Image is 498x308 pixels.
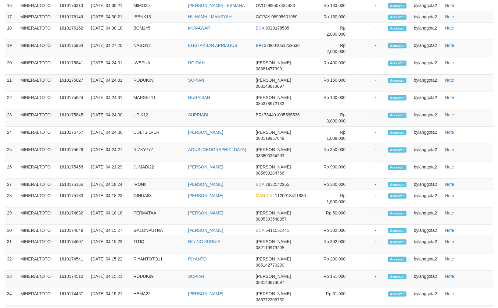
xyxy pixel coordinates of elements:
[89,288,131,306] td: [DATE] 04:15:21
[188,112,208,117] a: SUPRIADI
[411,75,442,92] td: bylanggota2
[188,78,204,83] a: SOPIAN
[256,26,264,30] span: BCA
[388,193,407,199] span: Accepted
[256,171,284,175] span: 085693284766
[188,14,232,19] a: HILHAMHILMANSYAH
[256,3,265,8] span: OVO
[411,92,442,109] td: bylanggota2
[57,161,89,179] td: 1610175458
[256,95,291,100] span: [PERSON_NAME]
[57,11,89,23] td: 1610176149
[388,78,407,83] span: Accepted
[256,101,284,106] span: 085378672133
[355,288,386,306] td: -
[388,239,407,245] span: Accepted
[318,179,355,190] td: Rp 300,000
[411,236,442,253] td: bylanggota2
[18,190,57,207] td: MINERALTOTO
[266,182,289,187] span: 2832542955
[411,161,442,179] td: bylanggota2
[5,236,18,253] td: 31
[445,274,454,279] a: Note
[264,112,300,117] span: 784401005595536
[445,182,454,187] a: Note
[318,236,355,253] td: Rp 302,000
[388,43,407,48] span: Accepted
[256,60,291,65] span: [PERSON_NAME]
[388,3,407,9] span: Accepted
[355,75,386,92] td: -
[256,112,263,117] span: BRI
[57,40,89,57] td: 1610175934
[388,61,407,66] span: Accepted
[266,228,289,233] span: 5411551441
[5,225,18,236] td: 30
[256,182,264,187] span: BCA
[57,127,89,144] td: 1610175757
[318,288,355,306] td: Rp 61,000
[131,271,186,288] td: RODUK99
[57,179,89,190] td: 1610175166
[355,144,386,161] td: -
[318,11,355,23] td: Rp 150,000
[256,228,264,233] span: BCA
[89,253,131,271] td: [DATE] 04:15:22
[18,75,57,92] td: MINERALTOTO
[445,257,454,261] a: Note
[18,40,57,57] td: MINERALTOTO
[445,43,454,48] a: Note
[5,57,18,75] td: 20
[388,26,407,31] span: Accepted
[131,127,186,144] td: COLTSILVER
[411,225,442,236] td: bylanggota2
[275,193,306,198] span: 1120018411830
[188,228,223,233] a: [PERSON_NAME]
[57,23,89,40] td: 1610176162
[445,95,454,100] a: Note
[57,75,89,92] td: 1610175827
[18,92,57,109] td: MINERALTOTO
[445,130,454,135] a: Note
[18,179,57,190] td: MINERALTOTO
[188,257,207,261] a: RIYANTO
[131,109,186,127] td: UPIK12
[131,161,186,179] td: JUMADI22
[318,57,355,75] td: Rp 400,000
[256,136,284,141] span: 083119957648
[445,26,454,30] a: Note
[318,271,355,288] td: Rp 151,000
[89,23,131,40] td: [DATE] 04:30:18
[445,193,454,198] a: Note
[256,217,287,221] span: 0895393548857
[57,253,89,271] td: 1610174541
[445,228,454,233] a: Note
[355,23,386,40] td: -
[318,92,355,109] td: Rp 100,000
[131,144,186,161] td: RIZKY777
[89,179,131,190] td: [DATE] 04:18:24
[5,161,18,179] td: 26
[89,11,131,23] td: [DATE] 04:30:21
[131,179,186,190] td: IRONII
[411,11,442,23] td: bylanggota2
[388,147,407,153] span: Accepted
[355,92,386,109] td: -
[57,225,89,236] td: 1610174649
[131,288,186,306] td: HEMA22
[388,274,407,279] span: Accepted
[388,130,407,135] span: Accepted
[89,161,131,179] td: [DATE] 04:21:29
[388,182,407,187] span: Accepted
[5,127,18,144] td: 24
[445,165,454,169] a: Note
[264,43,300,48] span: 328601051259530
[18,253,57,271] td: MINERALTOTO
[131,11,186,23] td: IBENK13
[18,271,57,288] td: MINERALTOTO
[188,130,223,135] a: [PERSON_NAME]
[188,239,220,244] a: NINING KURNIA
[411,253,442,271] td: bylanggota2
[131,40,186,57] td: NAGO12
[188,182,223,187] a: [PERSON_NAME]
